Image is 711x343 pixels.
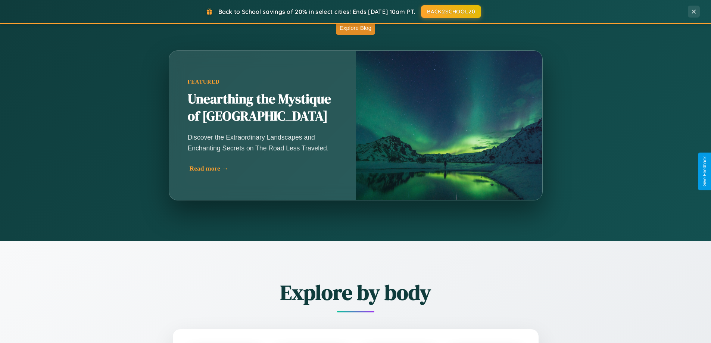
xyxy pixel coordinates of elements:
[190,165,339,172] div: Read more →
[188,132,337,153] p: Discover the Extraordinary Landscapes and Enchanting Secrets on The Road Less Traveled.
[702,156,707,187] div: Give Feedback
[188,91,337,125] h2: Unearthing the Mystique of [GEOGRAPHIC_DATA]
[421,5,481,18] button: BACK2SCHOOL20
[132,278,580,307] h2: Explore by body
[218,8,415,15] span: Back to School savings of 20% in select cities! Ends [DATE] 10am PT.
[188,79,337,85] div: Featured
[336,21,375,35] button: Explore Blog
